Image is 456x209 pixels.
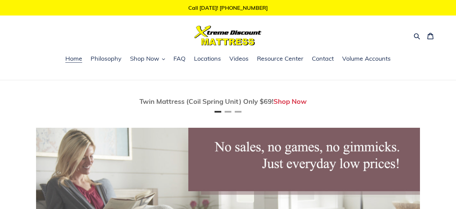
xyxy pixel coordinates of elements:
[312,55,334,63] span: Contact
[229,55,249,63] span: Videos
[87,54,125,64] a: Philosophy
[194,26,262,46] img: Xtreme Discount Mattress
[173,55,186,63] span: FAQ
[170,54,189,64] a: FAQ
[226,54,252,64] a: Videos
[257,55,303,63] span: Resource Center
[130,55,159,63] span: Shop Now
[127,54,168,64] button: Shop Now
[339,54,394,64] a: Volume Accounts
[62,54,86,64] a: Home
[273,97,307,106] a: Shop Now
[65,55,82,63] span: Home
[91,55,122,63] span: Philosophy
[194,55,221,63] span: Locations
[254,54,307,64] a: Resource Center
[308,54,337,64] a: Contact
[139,97,273,106] span: Twin Mattress (Coil Spring Unit) Only $69!
[342,55,391,63] span: Volume Accounts
[191,54,224,64] a: Locations
[215,111,221,113] button: Page 1
[235,111,241,113] button: Page 3
[225,111,231,113] button: Page 2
